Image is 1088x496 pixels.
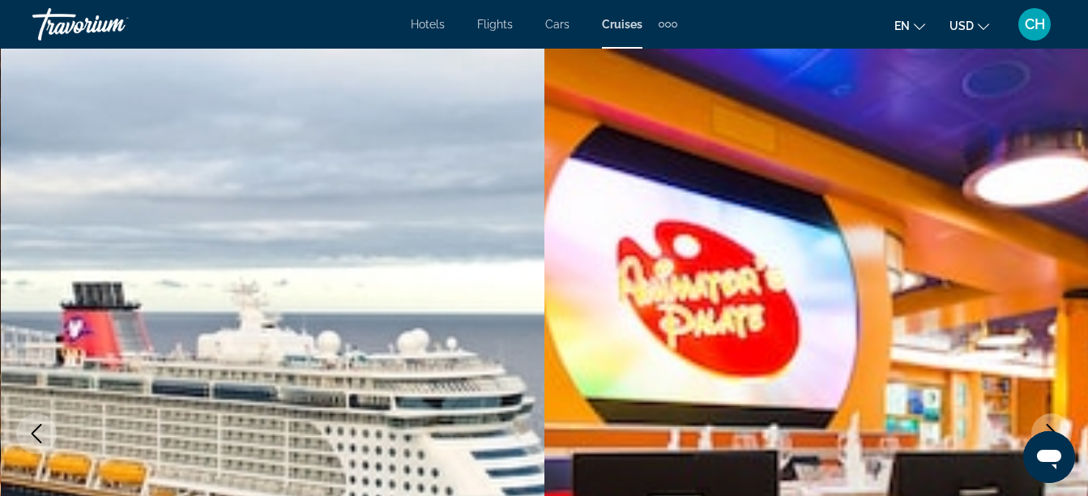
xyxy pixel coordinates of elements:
span: CH [1025,16,1045,32]
a: Hotels [411,18,445,31]
button: Extra navigation items [659,11,677,37]
span: USD [949,19,974,32]
a: Flights [477,18,513,31]
span: en [894,19,910,32]
a: Cruises [602,18,642,31]
iframe: Button to launch messaging window [1023,431,1075,483]
a: Travorium [32,3,194,45]
a: Cars [545,18,570,31]
button: Change language [894,14,925,37]
button: Change currency [949,14,989,37]
button: Previous image [16,413,57,454]
button: User Menu [1013,7,1056,41]
button: Next image [1031,413,1072,454]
